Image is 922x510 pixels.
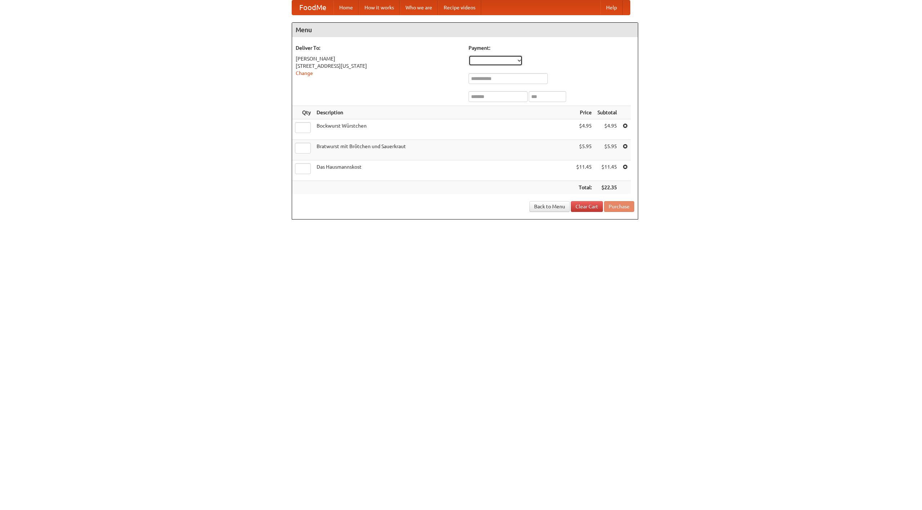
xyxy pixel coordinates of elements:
[595,160,620,181] td: $11.45
[359,0,400,15] a: How it works
[573,181,595,194] th: Total:
[595,140,620,160] td: $5.95
[573,140,595,160] td: $5.95
[573,119,595,140] td: $4.95
[400,0,438,15] a: Who we are
[438,0,481,15] a: Recipe videos
[296,62,461,70] div: [STREET_ADDRESS][US_STATE]
[595,106,620,119] th: Subtotal
[573,160,595,181] td: $11.45
[292,23,638,37] h4: Menu
[604,201,634,212] button: Purchase
[571,201,603,212] a: Clear Cart
[296,44,461,52] h5: Deliver To:
[296,55,461,62] div: [PERSON_NAME]
[600,0,623,15] a: Help
[292,106,314,119] th: Qty
[595,119,620,140] td: $4.95
[314,140,573,160] td: Bratwurst mit Brötchen und Sauerkraut
[573,106,595,119] th: Price
[469,44,634,52] h5: Payment:
[314,160,573,181] td: Das Hausmannskost
[296,70,313,76] a: Change
[314,119,573,140] td: Bockwurst Würstchen
[595,181,620,194] th: $22.35
[529,201,570,212] a: Back to Menu
[292,0,334,15] a: FoodMe
[334,0,359,15] a: Home
[314,106,573,119] th: Description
